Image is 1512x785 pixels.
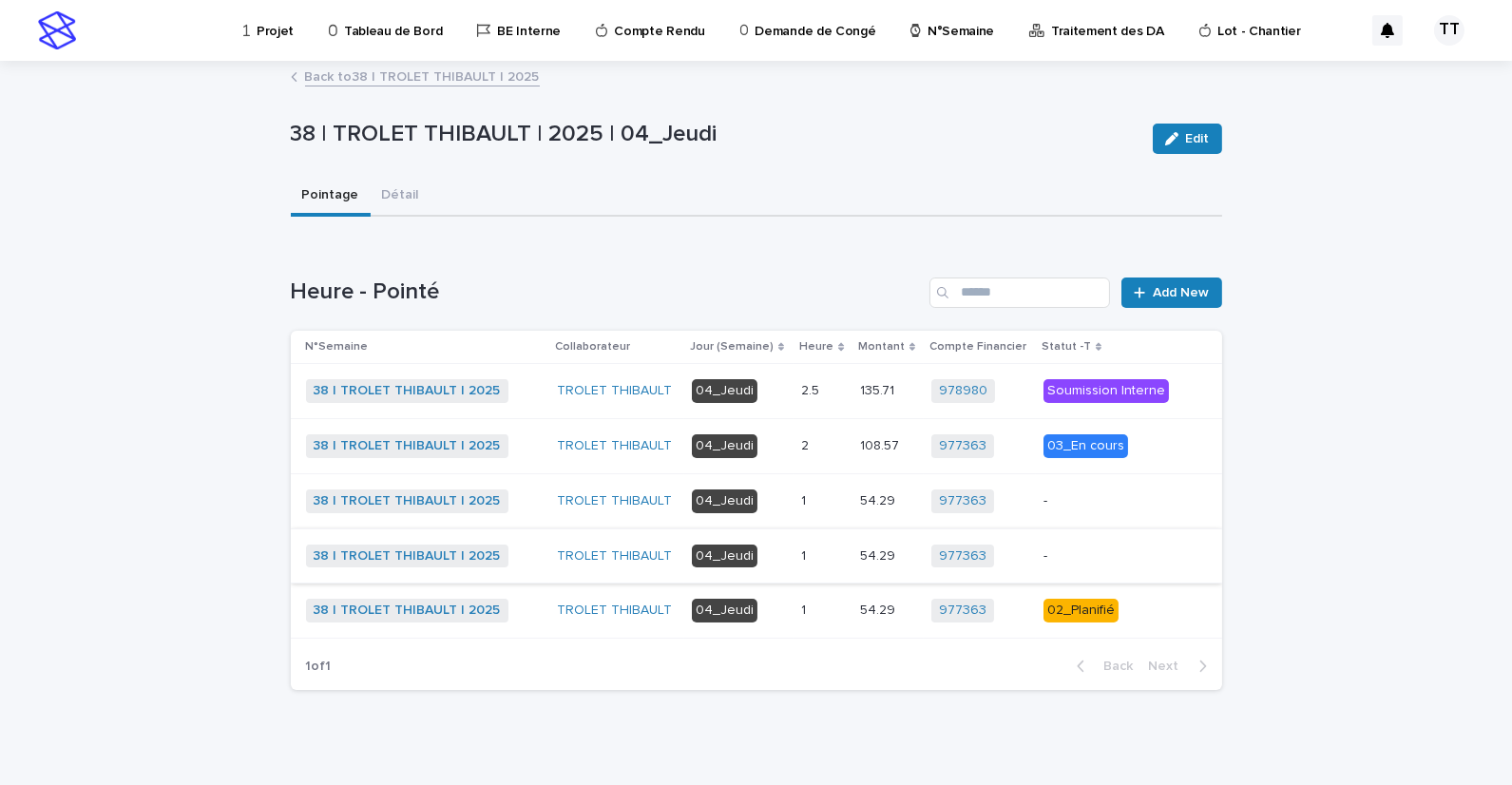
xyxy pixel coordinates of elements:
[1043,434,1128,458] div: 03_En cours
[692,599,757,622] div: 04_Jeudi
[1153,124,1222,154] button: Edit
[314,603,501,619] a: 38 | TROLET THIBAULT | 2025
[1149,660,1191,673] span: Next
[692,434,757,458] div: 04_Jeudi
[291,584,1222,639] tr: 38 | TROLET THIBAULT | 2025 TROLET THIBAULT 04_Jeudi11 54.2954.29 977363 02_Planifié
[306,336,369,357] p: N°Semaine
[291,177,371,217] button: Pointage
[801,545,810,565] p: 1
[939,383,987,399] a: 978980
[939,438,986,454] a: 977363
[557,383,672,399] a: TROLET THIBAULT
[939,493,986,509] a: 977363
[291,643,347,690] p: 1 of 1
[929,336,1026,357] p: Compte Financier
[801,489,810,509] p: 1
[314,548,501,565] a: 38 | TROLET THIBAULT | 2025
[801,379,823,399] p: 2.5
[557,548,672,565] a: TROLET THIBAULT
[858,336,905,357] p: Montant
[1043,493,1175,509] p: -
[1062,658,1141,675] button: Back
[860,489,899,509] p: 54.29
[557,493,672,509] a: TROLET THIBAULT
[291,278,923,306] h1: Heure - Pointé
[1043,379,1169,403] div: Soumission Interne
[1141,658,1222,675] button: Next
[939,548,986,565] a: 977363
[314,383,501,399] a: 38 | TROLET THIBAULT | 2025
[799,336,833,357] p: Heure
[860,599,899,619] p: 54.29
[1043,548,1175,565] p: -
[1121,278,1221,308] a: Add New
[1434,15,1464,46] div: TT
[305,65,540,86] a: Back to38 | TROLET THIBAULT | 2025
[692,545,757,568] div: 04_Jeudi
[291,364,1222,419] tr: 38 | TROLET THIBAULT | 2025 TROLET THIBAULT 04_Jeudi2.52.5 135.71135.71 978980 Soumission Interne
[929,278,1110,308] input: Search
[38,11,76,49] img: stacker-logo-s-only.png
[314,493,501,509] a: 38 | TROLET THIBAULT | 2025
[557,438,672,454] a: TROLET THIBAULT
[1154,286,1210,299] span: Add New
[801,434,813,454] p: 2
[291,418,1222,473] tr: 38 | TROLET THIBAULT | 2025 TROLET THIBAULT 04_Jeudi22 108.57108.57 977363 03_En cours
[801,599,810,619] p: 1
[371,177,431,217] button: Détail
[1186,132,1210,145] span: Edit
[692,379,757,403] div: 04_Jeudi
[860,545,899,565] p: 54.29
[860,434,903,454] p: 108.57
[1093,660,1134,673] span: Back
[1043,599,1119,622] div: 02_Planifié
[860,379,898,399] p: 135.71
[314,438,501,454] a: 38 | TROLET THIBAULT | 2025
[692,489,757,513] div: 04_Jeudi
[557,603,672,619] a: TROLET THIBAULT
[939,603,986,619] a: 977363
[291,473,1222,528] tr: 38 | TROLET THIBAULT | 2025 TROLET THIBAULT 04_Jeudi11 54.2954.29 977363 -
[555,336,630,357] p: Collaborateur
[291,121,1138,148] p: 38 | TROLET THIBAULT | 2025 | 04_Jeudi
[1042,336,1091,357] p: Statut -T
[291,528,1222,584] tr: 38 | TROLET THIBAULT | 2025 TROLET THIBAULT 04_Jeudi11 54.2954.29 977363 -
[690,336,774,357] p: Jour (Semaine)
